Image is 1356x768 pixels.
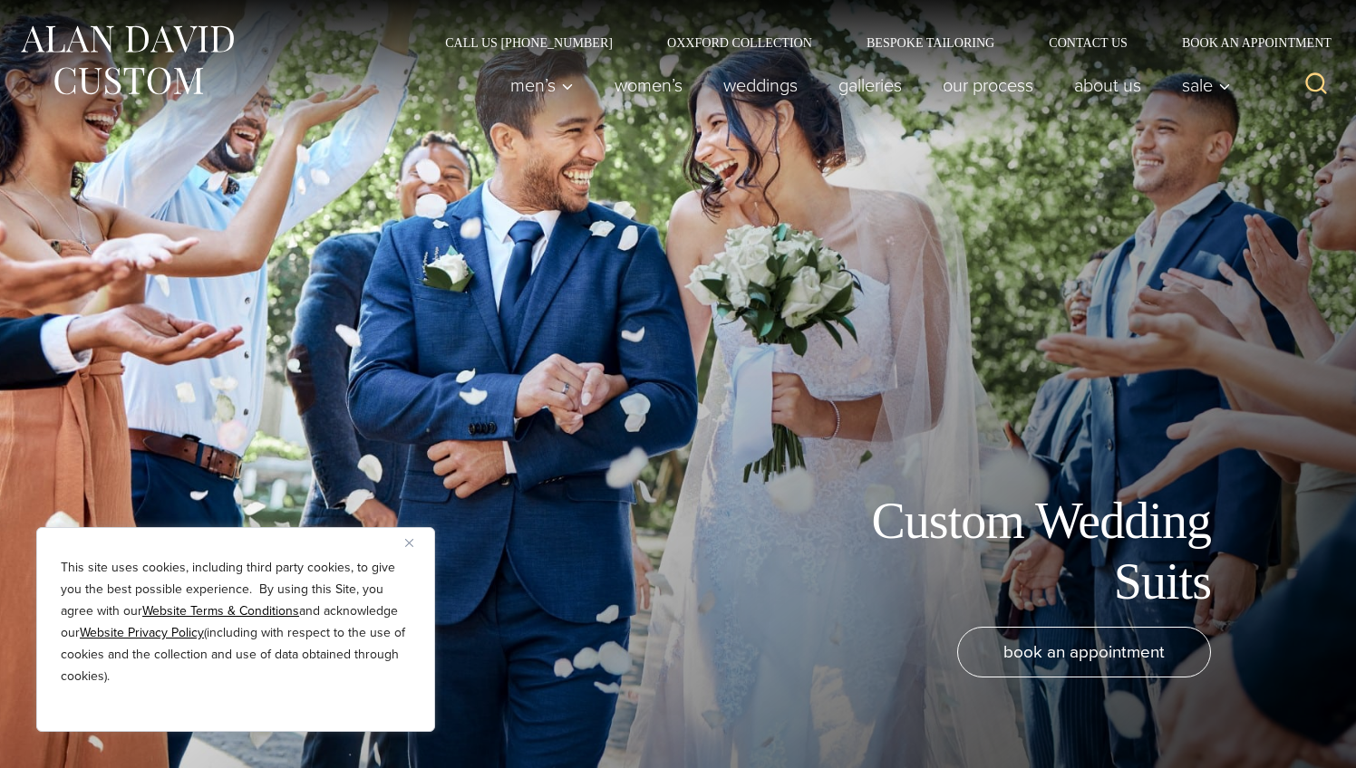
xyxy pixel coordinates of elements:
button: Close [405,532,427,553]
span: Men’s [510,76,574,94]
img: Close [405,539,413,547]
img: Alan David Custom [18,20,236,101]
nav: Primary Navigation [490,67,1241,103]
a: Galleries [818,67,923,103]
nav: Secondary Navigation [418,36,1338,49]
a: weddings [703,67,818,103]
p: This site uses cookies, including third party cookies, to give you the best possible experience. ... [61,557,411,687]
span: Sale [1182,76,1231,94]
button: View Search Form [1294,63,1338,107]
a: Contact Us [1022,36,1155,49]
a: Website Privacy Policy [80,623,204,642]
a: Book an Appointment [1155,36,1338,49]
a: book an appointment [957,627,1211,677]
a: Oxxford Collection [640,36,839,49]
a: Women’s [595,67,703,103]
a: Call Us [PHONE_NUMBER] [418,36,640,49]
h1: Custom Wedding Suits [803,491,1211,612]
span: book an appointment [1003,638,1165,665]
a: Website Terms & Conditions [142,601,299,620]
a: About Us [1054,67,1162,103]
a: Our Process [923,67,1054,103]
a: Bespoke Tailoring [839,36,1022,49]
